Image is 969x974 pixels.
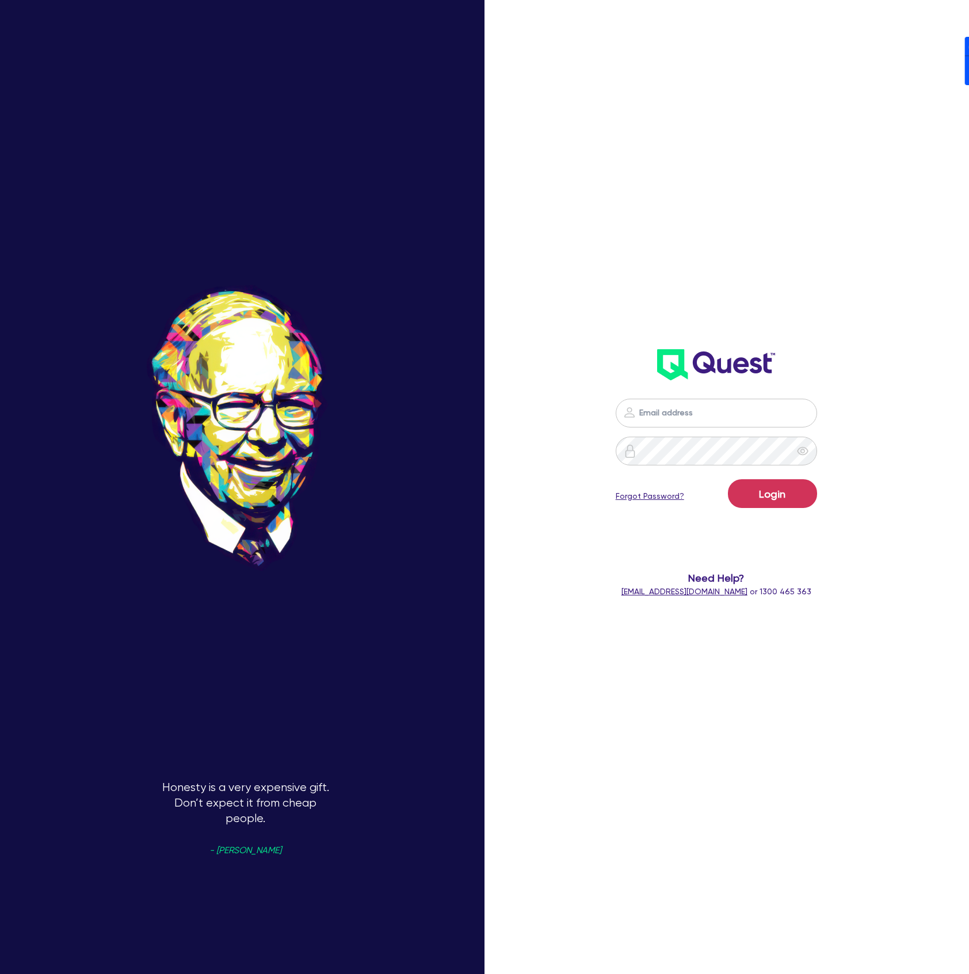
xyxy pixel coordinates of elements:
[589,570,844,586] span: Need Help?
[728,479,817,508] button: Login
[154,780,338,964] p: Honesty is a very expensive gift. Don’t expect it from cheap people.
[621,587,747,596] a: [EMAIL_ADDRESS][DOMAIN_NAME]
[616,399,817,427] input: Email address
[209,846,281,855] span: - [PERSON_NAME]
[623,406,636,419] img: icon-password
[616,490,684,502] a: Forgot Password?
[623,444,637,458] img: icon-password
[621,587,811,596] span: or 1300 465 363
[797,445,808,457] span: eye
[657,349,775,380] img: wH2k97JdezQIQAAAABJRU5ErkJggg==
